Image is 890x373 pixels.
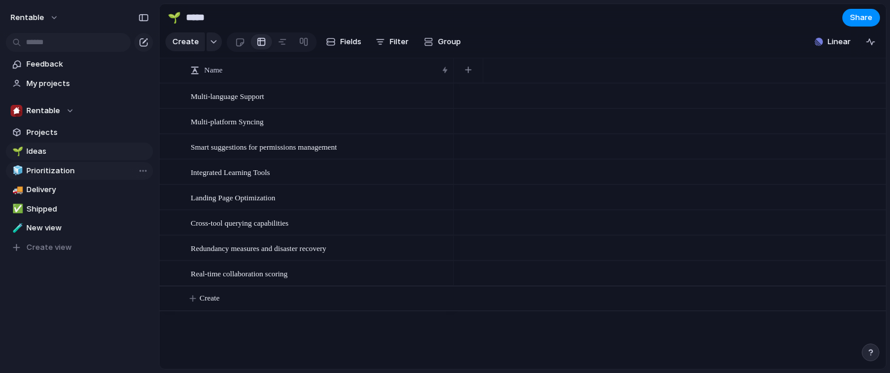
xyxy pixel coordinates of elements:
[6,102,153,120] button: Rentable
[191,165,270,179] span: Integrated Learning Tools
[6,219,153,237] a: 🧪New view
[6,239,153,256] button: Create view
[5,8,65,27] button: Rentable
[810,33,855,51] button: Linear
[191,216,288,229] span: Cross-tool querying capabilities
[26,58,149,70] span: Feedback
[321,32,366,51] button: Fields
[11,184,22,196] button: 🚚
[11,222,22,234] button: 🧪
[26,184,149,196] span: Delivery
[165,8,184,27] button: 🌱
[12,145,21,159] div: 🌱
[204,64,222,76] span: Name
[418,32,467,51] button: Group
[6,124,153,141] a: Projects
[6,162,153,180] a: 🧊Prioritization
[191,241,326,255] span: Redundancy measures and disaster recovery
[26,105,60,117] span: Rentable
[371,32,413,51] button: Filter
[26,78,149,90] span: My projects
[12,164,21,177] div: 🧊
[191,140,337,153] span: Smart suggestions for permissions management
[340,36,361,48] span: Fields
[26,242,72,253] span: Create view
[6,181,153,199] a: 🚚Delivery
[191,266,288,280] span: Real-time collaboration scoring
[26,165,149,177] span: Prioritization
[172,36,199,48] span: Create
[191,114,264,128] span: Multi-platform Syncing
[12,202,21,216] div: ✅
[6,75,153,93] a: My projects
[390,36,409,48] span: Filter
[165,32,205,51] button: Create
[11,203,22,215] button: ✅
[26,127,149,138] span: Projects
[6,55,153,73] a: Feedback
[12,222,21,235] div: 🧪
[191,89,264,103] span: Multi-language Support
[168,9,181,25] div: 🌱
[828,36,851,48] span: Linear
[842,9,880,27] button: Share
[850,12,872,24] span: Share
[6,143,153,160] a: 🌱Ideas
[26,146,149,157] span: Ideas
[11,12,44,24] span: Rentable
[438,36,461,48] span: Group
[26,222,149,234] span: New view
[26,203,149,215] span: Shipped
[12,183,21,197] div: 🚚
[11,165,22,177] button: 🧊
[200,292,220,304] span: Create
[11,146,22,157] button: 🌱
[6,200,153,218] a: ✅Shipped
[191,190,275,204] span: Landing Page Optimization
